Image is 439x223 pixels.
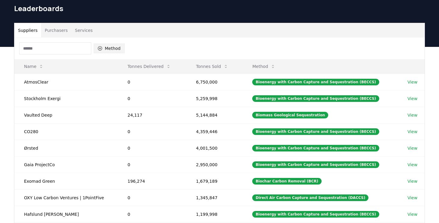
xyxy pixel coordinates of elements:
div: Bioenergy with Carbon Capture and Sequestration (BECCS) [252,211,379,218]
td: 0 [118,156,186,173]
td: 0 [118,189,186,206]
td: OXY Low Carbon Ventures | 1PointFive [14,189,118,206]
td: Ørsted [14,140,118,156]
a: View [407,195,417,201]
td: Exomad Green [14,173,118,189]
a: View [407,79,417,85]
td: CO280 [14,123,118,140]
a: View [407,129,417,135]
td: Stockholm Exergi [14,90,118,107]
a: View [407,145,417,151]
div: Biomass Geological Sequestration [252,112,328,118]
td: 1,345,847 [186,189,243,206]
td: Vaulted Deep [14,107,118,123]
td: 1,679,189 [186,173,243,189]
div: Direct Air Carbon Capture and Sequestration (DACCS) [252,194,368,201]
td: 0 [118,90,186,107]
a: View [407,96,417,102]
td: 6,750,000 [186,74,243,90]
td: 2,950,000 [186,156,243,173]
a: View [407,178,417,184]
div: Bioenergy with Carbon Capture and Sequestration (BECCS) [252,145,379,151]
button: Tonnes Delivered [123,60,176,72]
div: Bioenergy with Carbon Capture and Sequestration (BECCS) [252,128,379,135]
button: Name [19,60,48,72]
div: Bioenergy with Carbon Capture and Sequestration (BECCS) [252,79,379,85]
td: 0 [118,206,186,222]
a: View [407,211,417,217]
td: Gaia ProjectCo [14,156,118,173]
button: Purchasers [41,23,71,38]
div: Biochar Carbon Removal (BCR) [252,178,321,185]
td: 4,001,500 [186,140,243,156]
div: Bioenergy with Carbon Capture and Sequestration (BECCS) [252,95,379,102]
button: Services [71,23,96,38]
h1: Leaderboards [14,4,425,13]
td: AtmosClear [14,74,118,90]
button: Suppliers [14,23,41,38]
a: View [407,162,417,168]
button: Tonnes Sold [191,60,233,72]
td: 4,359,446 [186,123,243,140]
button: Method [247,60,280,72]
td: 1,199,998 [186,206,243,222]
td: 0 [118,123,186,140]
td: 5,259,998 [186,90,243,107]
td: 0 [118,140,186,156]
div: Bioenergy with Carbon Capture and Sequestration (BECCS) [252,161,379,168]
td: 196,274 [118,173,186,189]
button: Method [94,44,125,53]
a: View [407,112,417,118]
td: Hafslund [PERSON_NAME] [14,206,118,222]
td: 24,117 [118,107,186,123]
td: 0 [118,74,186,90]
td: 5,144,884 [186,107,243,123]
